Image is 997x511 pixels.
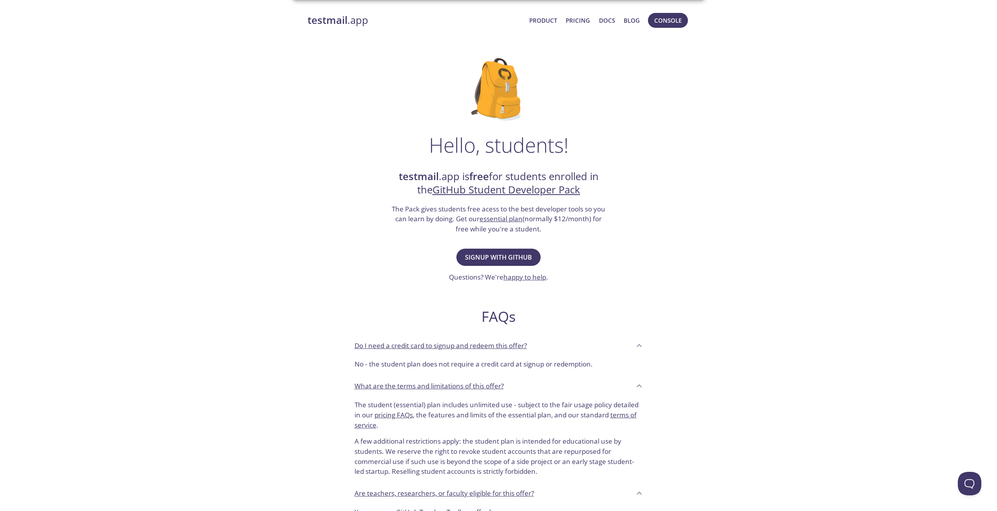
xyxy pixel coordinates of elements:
[958,472,981,495] iframe: Help Scout Beacon - Open
[348,397,649,483] div: What are the terms and limitations of this offer?
[480,214,523,223] a: essential plan
[449,272,548,282] h3: Questions? We're .
[355,400,643,430] p: The student (essential) plan includes unlimited use - subject to the fair usage policy detailed i...
[348,335,649,356] div: Do I need a credit card to signup and redeem this offer?
[391,170,606,197] h2: .app is for students enrolled in the
[399,170,439,183] strong: testmail
[355,430,643,477] p: A few additional restrictions apply: the student plan is intended for educational use by students...
[432,183,580,197] a: GitHub Student Developer Pack
[355,488,534,498] p: Are teachers, researchers, or faculty eligible for this offer?
[375,410,413,419] a: pricing FAQs
[465,252,532,263] span: Signup with GitHub
[456,249,541,266] button: Signup with GitHub
[503,273,546,282] a: happy to help
[429,133,568,157] h1: Hello, students!
[355,341,527,351] p: Do I need a credit card to signup and redeem this offer?
[355,381,504,391] p: What are the terms and limitations of this offer?
[348,356,649,376] div: Do I need a credit card to signup and redeem this offer?
[348,308,649,325] h2: FAQs
[355,410,637,430] a: terms of service
[471,58,526,121] img: github-student-backpack.png
[348,483,649,504] div: Are teachers, researchers, or faculty eligible for this offer?
[391,204,606,234] h3: The Pack gives students free acess to the best developer tools so you can learn by doing. Get our...
[355,359,643,369] p: No - the student plan does not require a credit card at signup or redemption.
[469,170,489,183] strong: free
[308,13,347,27] strong: testmail
[348,376,649,397] div: What are the terms and limitations of this offer?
